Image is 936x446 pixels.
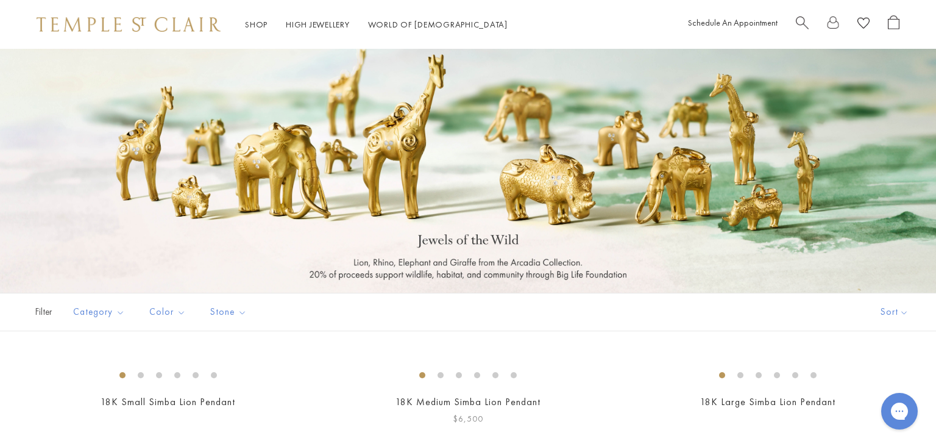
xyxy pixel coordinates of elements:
button: Show sort by [853,293,936,331]
img: Temple St. Clair [37,17,221,32]
a: View Wishlist [857,15,870,34]
span: Category [67,304,134,320]
a: Search [796,15,809,34]
button: Stone [201,298,256,326]
button: Color [140,298,195,326]
a: 18K Large Simba Lion Pendant [700,395,835,408]
iframe: Gorgias live chat messenger [875,389,924,434]
a: 18K Small Simba Lion Pendant [101,395,235,408]
a: High JewelleryHigh Jewellery [286,19,350,30]
a: Schedule An Appointment [688,17,778,28]
a: Open Shopping Bag [888,15,899,34]
a: World of [DEMOGRAPHIC_DATA]World of [DEMOGRAPHIC_DATA] [368,19,508,30]
a: 18K Medium Simba Lion Pendant [395,395,541,408]
span: Color [143,304,195,320]
button: Category [64,298,134,326]
span: $6,500 [453,412,483,426]
a: ShopShop [245,19,268,30]
nav: Main navigation [245,17,508,32]
span: Stone [204,304,256,320]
